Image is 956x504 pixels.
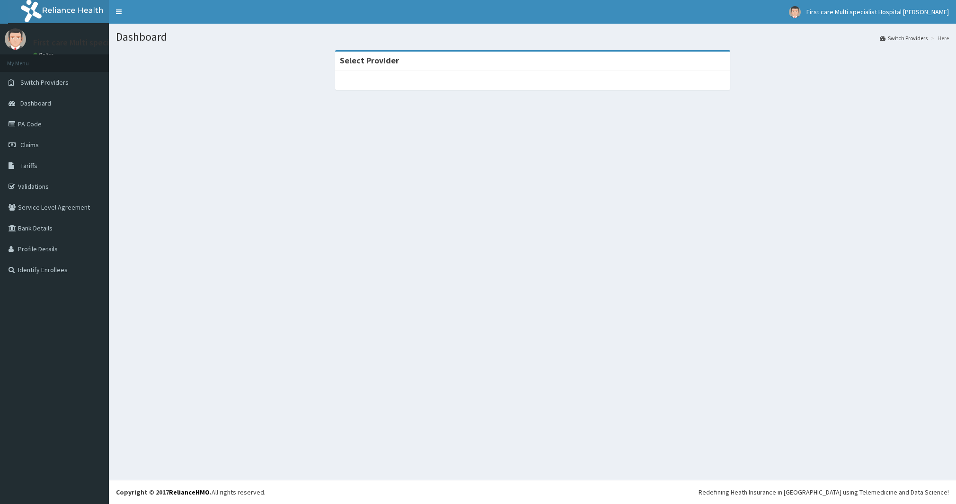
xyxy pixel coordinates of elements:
span: Tariffs [20,161,37,170]
strong: Select Provider [340,55,399,66]
p: First care Multi specialist Hospital [PERSON_NAME] [33,38,222,47]
li: Here [929,34,949,42]
img: User Image [5,28,26,50]
span: Switch Providers [20,78,69,87]
span: Dashboard [20,99,51,107]
a: Online [33,52,56,58]
a: RelianceHMO [169,488,210,496]
h1: Dashboard [116,31,949,43]
footer: All rights reserved. [109,480,956,504]
div: Redefining Heath Insurance in [GEOGRAPHIC_DATA] using Telemedicine and Data Science! [699,487,949,497]
img: User Image [789,6,801,18]
span: Claims [20,141,39,149]
span: First care Multi specialist Hospital [PERSON_NAME] [806,8,949,16]
a: Switch Providers [880,34,928,42]
strong: Copyright © 2017 . [116,488,212,496]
